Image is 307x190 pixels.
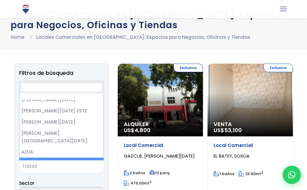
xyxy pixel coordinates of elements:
[149,180,152,184] sup: 2
[278,4,288,14] a: mobile menu
[11,9,297,30] h1: Locales Comerciales en [GEOGRAPHIC_DATA]: Espacios para Negocios, Oficinas y Tiendas
[22,163,37,169] span: TODAS
[124,126,151,134] span: US$
[19,128,103,146] li: [PERSON_NAME][GEOGRAPHIC_DATA][DATE]
[261,170,263,175] sup: 2
[214,121,287,127] span: Venta
[239,171,263,176] span: mt
[19,180,34,186] span: Sector
[131,181,144,186] span: 475.00
[19,146,103,158] li: AZUA
[149,170,170,175] span: 12 parq.
[134,126,151,134] span: 4,800
[263,64,293,72] span: Exclusiva
[173,64,203,72] span: Exclusiva
[224,126,242,134] span: 53,100
[214,171,234,176] span: 1 baños
[19,94,103,105] li: [PERSON_NAME][DATE]
[124,142,197,148] p: Local Comercial
[214,126,242,134] span: US$
[124,153,195,159] span: GAZCUE, [PERSON_NAME][DATE]
[20,4,31,15] img: Logo de REMAX
[19,70,104,76] h2: Filtros de búsqueda
[19,160,104,173] span: TODAS
[11,34,24,40] a: Home
[124,181,152,186] span: mt
[214,142,287,148] p: Local Comercial
[124,170,145,175] span: 2 baños
[124,121,197,127] span: Alquiler
[19,105,103,116] li: [PERSON_NAME][DATE] ESTE
[19,116,103,128] li: [PERSON_NAME][DATE]
[245,171,256,176] span: 23.60
[214,153,249,159] span: EL BATEY, SOSÚA
[19,158,103,169] li: LAS CHARCAS
[19,162,103,171] span: TODAS
[21,82,102,92] input: Search
[36,33,250,41] li: Locales Comerciales en [GEOGRAPHIC_DATA]: Espacios para Negocios, Oficinas y Tiendas
[19,81,104,88] label: Comprar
